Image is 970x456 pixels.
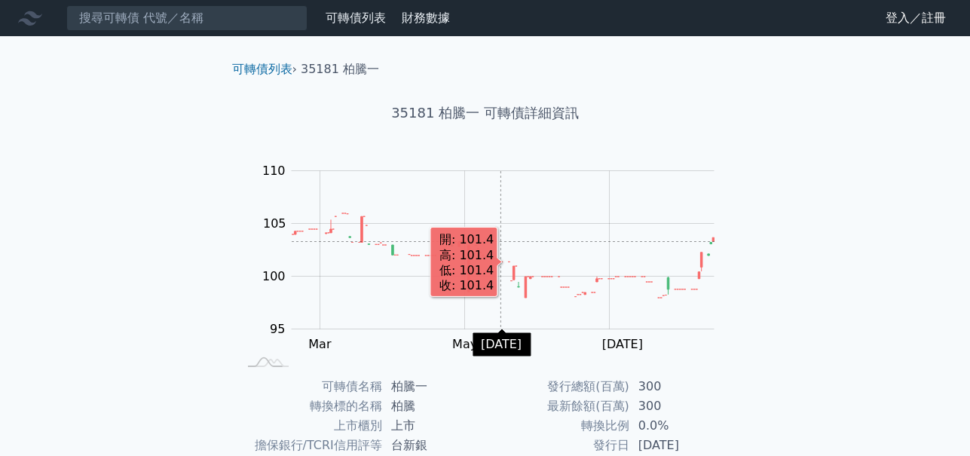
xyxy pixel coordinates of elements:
[629,436,733,455] td: [DATE]
[452,337,477,351] tspan: May
[232,60,297,78] li: ›
[382,377,485,396] td: 柏騰一
[238,377,382,396] td: 可轉債名稱
[382,436,485,455] td: 台新銀
[326,11,386,25] a: 可轉債列表
[629,377,733,396] td: 300
[485,436,629,455] td: 發行日
[309,337,332,351] tspan: Mar
[255,164,737,351] g: Chart
[485,377,629,396] td: 發行總額(百萬)
[238,396,382,416] td: 轉換標的名稱
[382,396,485,416] td: 柏騰
[874,6,958,30] a: 登入／註冊
[402,11,450,25] a: 財務數據
[602,337,643,351] tspan: [DATE]
[238,416,382,436] td: 上市櫃別
[629,416,733,436] td: 0.0%
[232,62,292,76] a: 可轉債列表
[262,164,286,178] tspan: 110
[238,436,382,455] td: 擔保銀行/TCRI信用評等
[66,5,308,31] input: 搜尋可轉債 代號／名稱
[220,103,751,124] h1: 35181 柏騰一 可轉債詳細資訊
[485,416,629,436] td: 轉換比例
[301,60,379,78] li: 35181 柏騰一
[485,396,629,416] td: 最新餘額(百萬)
[270,322,285,336] tspan: 95
[262,269,286,283] tspan: 100
[629,396,733,416] td: 300
[263,216,286,231] tspan: 105
[382,416,485,436] td: 上市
